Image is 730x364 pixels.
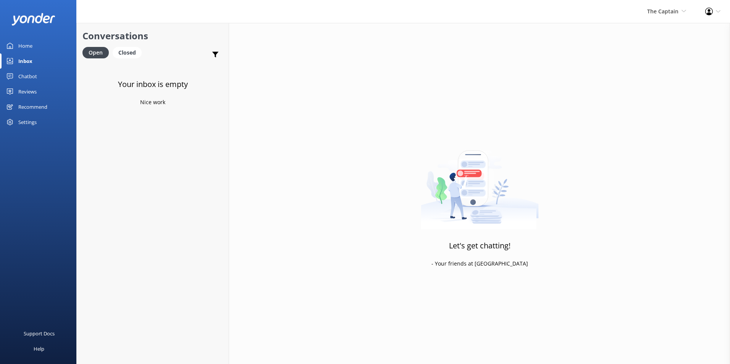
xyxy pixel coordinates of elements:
[18,53,32,69] div: Inbox
[18,38,32,53] div: Home
[431,259,528,268] p: - Your friends at [GEOGRAPHIC_DATA]
[82,48,113,56] a: Open
[113,47,142,58] div: Closed
[18,114,37,130] div: Settings
[24,326,55,341] div: Support Docs
[421,134,539,230] img: artwork of a man stealing a conversation from at giant smartphone
[113,48,145,56] a: Closed
[449,240,510,252] h3: Let's get chatting!
[82,29,223,43] h2: Conversations
[34,341,44,356] div: Help
[118,78,188,90] h3: Your inbox is empty
[18,84,37,99] div: Reviews
[82,47,109,58] div: Open
[11,13,55,26] img: yonder-white-logo.png
[140,98,165,106] p: Nice work
[647,8,678,15] span: The Captain
[18,69,37,84] div: Chatbot
[18,99,47,114] div: Recommend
